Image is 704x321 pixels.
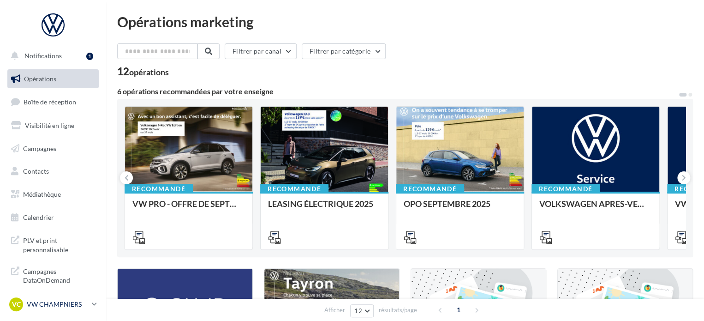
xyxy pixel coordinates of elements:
[260,184,328,194] div: Recommandé
[24,75,56,83] span: Opérations
[6,92,101,112] a: Boîte de réception
[379,306,417,315] span: résultats/page
[23,234,95,254] span: PLV et print personnalisable
[268,199,381,218] div: LEASING ÉLECTRIQUE 2025
[451,303,466,317] span: 1
[6,69,101,89] a: Opérations
[25,121,74,129] span: Visibilité en ligne
[354,307,362,315] span: 12
[23,190,61,198] span: Médiathèque
[531,184,600,194] div: Recommandé
[350,304,374,317] button: 12
[129,68,169,76] div: opérations
[27,300,88,309] p: VW CHAMPNIERS
[6,208,101,227] a: Calendrier
[539,199,652,218] div: VOLKSWAGEN APRES-VENTE
[117,88,678,95] div: 6 opérations recommandées par votre enseigne
[6,261,101,289] a: Campagnes DataOnDemand
[23,144,56,152] span: Campagnes
[117,15,693,29] div: Opérations marketing
[86,53,93,60] div: 1
[396,184,464,194] div: Recommandé
[324,306,345,315] span: Afficher
[23,265,95,285] span: Campagnes DataOnDemand
[24,98,76,106] span: Boîte de réception
[24,52,62,60] span: Notifications
[125,184,193,194] div: Recommandé
[6,46,97,66] button: Notifications 1
[404,199,516,218] div: OPO SEPTEMBRE 2025
[7,296,99,313] a: VC VW CHAMPNIERS
[12,300,21,309] span: VC
[6,116,101,135] a: Visibilité en ligne
[23,213,54,221] span: Calendrier
[132,199,245,218] div: VW PRO - OFFRE DE SEPTEMBRE 25
[6,230,101,258] a: PLV et print personnalisable
[117,67,169,77] div: 12
[6,162,101,181] a: Contacts
[225,43,297,59] button: Filtrer par canal
[23,167,49,175] span: Contacts
[6,185,101,204] a: Médiathèque
[6,139,101,158] a: Campagnes
[302,43,386,59] button: Filtrer par catégorie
